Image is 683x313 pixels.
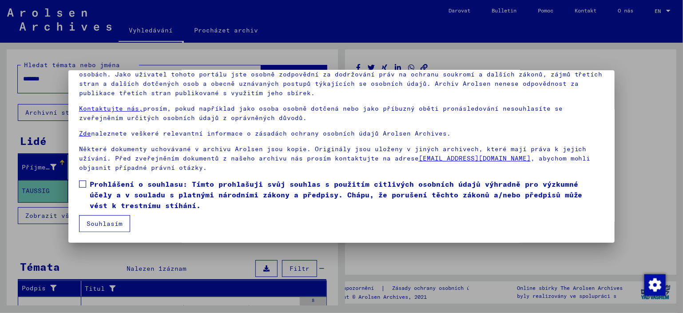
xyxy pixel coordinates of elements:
font: Prohlášení o souhlasu: Tímto prohlašuji svůj souhlas s použitím citlivých osobních údajů výhradně... [90,180,583,210]
font: , pokud například jako osoba osobně dotčená nebo jako příbuzný oběti pronásledování nesouhlasíte ... [79,104,563,122]
font: Souhlasím [87,220,123,228]
font: Některé dokumenty uchovávané v archivu Arolsen jsou kopie. Originály jsou uloženy v jiných archiv... [79,145,587,162]
img: Změna souhlasu [644,274,666,296]
button: Souhlasím [79,215,130,232]
a: Zde [79,129,91,137]
font: prosím [143,104,167,112]
a: [EMAIL_ADDRESS][DOMAIN_NAME] [419,154,531,162]
a: Kontaktujte nás, [79,104,143,112]
font: naleznete veškeré relevantní informace o zásadách ochrany osobních údajů Arolsen Archives. [91,129,451,137]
